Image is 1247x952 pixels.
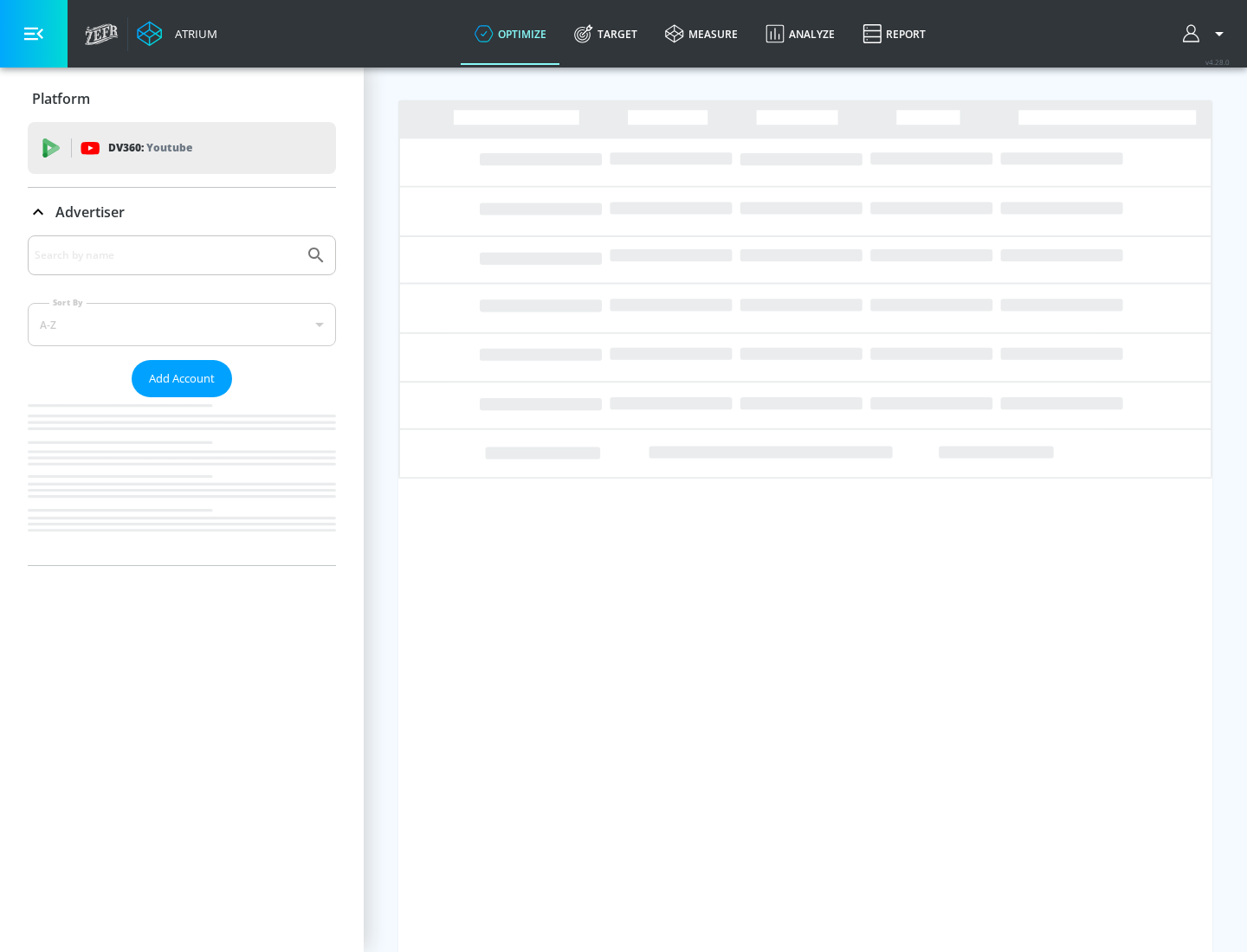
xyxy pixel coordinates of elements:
div: Atrium [168,26,217,42]
div: Advertiser [28,188,336,236]
a: Target [560,3,651,65]
p: DV360: [108,138,192,158]
span: Add Account [149,369,215,389]
div: Advertiser [28,235,336,565]
button: Add Account [132,360,232,397]
span: v 4.28.0 [1205,57,1230,67]
nav: list of Advertiser [28,397,336,565]
div: Platform [28,74,336,123]
div: DV360: Youtube [28,122,336,174]
a: Atrium [137,21,217,47]
label: Sort By [49,297,87,308]
p: Advertiser [55,203,125,222]
input: Search by name [35,244,297,267]
p: Platform [32,89,90,108]
p: Youtube [146,138,192,157]
a: Analyze [752,3,849,65]
a: Report [849,3,940,65]
a: measure [651,3,752,65]
a: optimize [461,3,560,65]
div: A-Z [28,303,336,346]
